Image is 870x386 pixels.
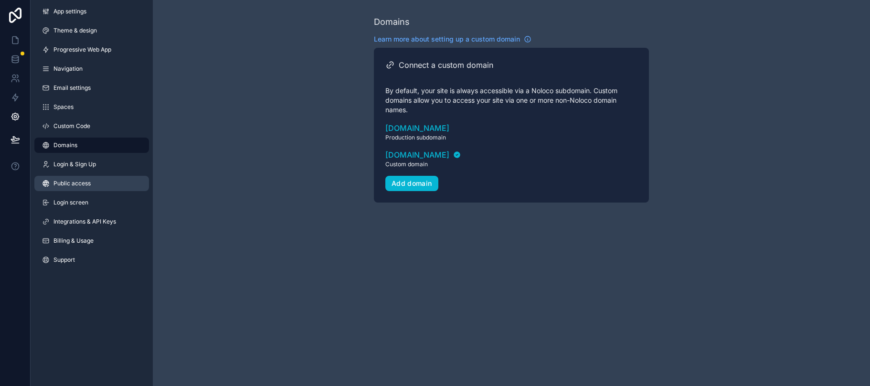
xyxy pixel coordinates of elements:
[399,59,493,71] h2: Connect a custom domain
[374,34,520,44] span: Learn more about setting up a custom domain
[34,4,149,19] a: App settings
[53,218,116,225] span: Integrations & API Keys
[53,180,91,187] span: Public access
[385,86,637,115] p: By default, your site is always accessible via a Noloco subdomain. Custom domains allow you to ac...
[34,138,149,153] a: Domains
[385,149,461,161] a: [DOMAIN_NAME]
[34,195,149,210] a: Login screen
[53,46,111,54] span: Progressive Web App
[34,157,149,172] a: Login & Sign Up
[34,118,149,134] a: Custom Code
[385,134,637,141] span: Production subdomain
[53,84,91,92] span: Email settings
[53,237,94,245] span: Billing & Usage
[34,23,149,38] a: Theme & design
[53,27,97,34] span: Theme & design
[34,176,149,191] a: Public access
[374,15,410,29] div: Domains
[53,141,77,149] span: Domains
[34,214,149,229] a: Integrations & API Keys
[385,161,461,168] span: Custom domain
[53,122,90,130] span: Custom Code
[34,42,149,57] a: Progressive Web App
[34,99,149,115] a: Spaces
[34,233,149,248] a: Billing & Usage
[34,61,149,76] a: Navigation
[392,179,432,188] div: Add domain
[385,122,637,134] a: [DOMAIN_NAME]
[34,252,149,268] a: Support
[385,149,449,161] span: [DOMAIN_NAME]
[34,80,149,96] a: Email settings
[53,8,86,15] span: App settings
[385,176,438,191] button: Add domain
[53,65,83,73] span: Navigation
[53,256,75,264] span: Support
[53,161,96,168] span: Login & Sign Up
[374,34,531,44] a: Learn more about setting up a custom domain
[53,103,74,111] span: Spaces
[53,199,88,206] span: Login screen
